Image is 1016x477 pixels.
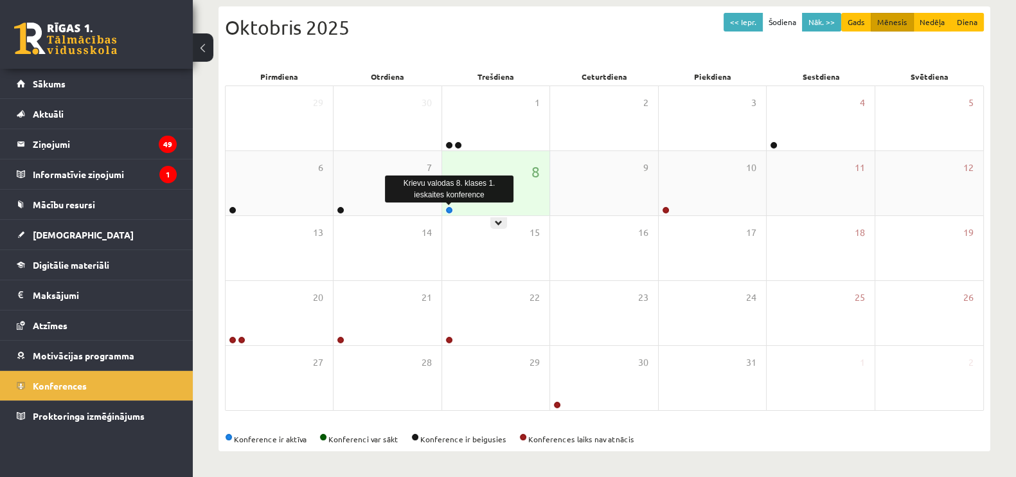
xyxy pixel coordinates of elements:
span: 13 [313,226,323,240]
button: Gads [841,13,871,32]
span: 6 [318,161,323,175]
span: 30 [422,96,432,110]
span: 29 [530,355,540,370]
span: 2 [643,96,648,110]
a: Proktoringa izmēģinājums [17,401,177,431]
span: 1 [535,96,540,110]
span: 10 [746,161,756,175]
span: 26 [963,291,974,305]
span: 11 [855,161,865,175]
span: 31 [746,355,756,370]
span: 3 [751,96,756,110]
div: Sestdiena [767,67,876,85]
span: 2 [968,355,974,370]
span: 1 [860,355,865,370]
button: Nedēļa [913,13,951,32]
a: Ziņojumi49 [17,129,177,159]
span: 9 [643,161,648,175]
a: Mācību resursi [17,190,177,219]
a: Maksājumi [17,280,177,310]
a: Digitālie materiāli [17,250,177,280]
span: Proktoringa izmēģinājums [33,410,145,422]
span: 12 [963,161,974,175]
span: 19 [963,226,974,240]
a: Rīgas 1. Tālmācības vidusskola [14,22,117,55]
div: Svētdiena [875,67,984,85]
span: 25 [855,291,865,305]
span: Digitālie materiāli [33,259,109,271]
span: 8 [531,161,540,183]
a: Motivācijas programma [17,341,177,370]
div: Ceturtdiena [550,67,659,85]
a: Informatīvie ziņojumi1 [17,159,177,189]
legend: Informatīvie ziņojumi [33,159,177,189]
legend: Maksājumi [33,280,177,310]
span: 14 [422,226,432,240]
span: 17 [746,226,756,240]
i: 49 [159,136,177,153]
span: Aktuāli [33,108,64,120]
button: Diena [950,13,984,32]
span: 4 [860,96,865,110]
span: Motivācijas programma [33,350,134,361]
button: << Iepr. [724,13,763,32]
span: Konferences [33,380,87,392]
div: Oktobris 2025 [225,13,984,42]
span: 7 [427,161,432,175]
span: 28 [422,355,432,370]
span: 24 [746,291,756,305]
span: Mācību resursi [33,199,95,210]
div: Pirmdiena [225,67,334,85]
span: 29 [313,96,323,110]
a: Konferences [17,371,177,401]
span: 23 [638,291,648,305]
span: 30 [638,355,648,370]
div: Trešdiena [441,67,550,85]
div: Piekdiena [659,67,767,85]
a: Atzīmes [17,310,177,340]
span: [DEMOGRAPHIC_DATA] [33,229,134,240]
button: Mēnesis [871,13,914,32]
span: 22 [530,291,540,305]
span: 27 [313,355,323,370]
i: 1 [159,166,177,183]
a: Aktuāli [17,99,177,129]
a: Sākums [17,69,177,98]
legend: Ziņojumi [33,129,177,159]
span: 16 [638,226,648,240]
span: 20 [313,291,323,305]
div: Otrdiena [334,67,442,85]
span: Atzīmes [33,319,67,331]
span: 15 [530,226,540,240]
span: 18 [855,226,865,240]
span: 5 [968,96,974,110]
span: 21 [422,291,432,305]
span: Sākums [33,78,66,89]
button: Nāk. >> [802,13,841,32]
a: [DEMOGRAPHIC_DATA] [17,220,177,249]
div: Krievu valodas 8. klases 1. ieskaites konference [385,175,513,203]
button: Šodiena [762,13,803,32]
div: Konference ir aktīva Konferenci var sākt Konference ir beigusies Konferences laiks nav atnācis [225,433,984,445]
